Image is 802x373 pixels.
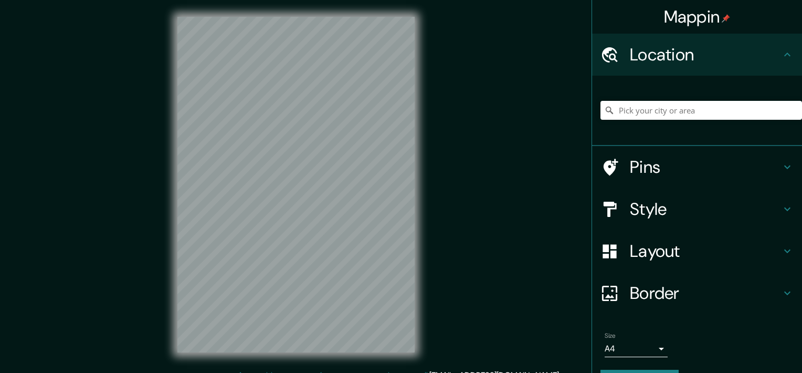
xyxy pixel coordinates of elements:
[664,6,731,27] h4: Mappin
[722,14,730,23] img: pin-icon.png
[605,331,616,340] label: Size
[592,272,802,314] div: Border
[630,157,781,178] h4: Pins
[630,241,781,262] h4: Layout
[630,199,781,220] h4: Style
[592,230,802,272] div: Layout
[605,340,668,357] div: A4
[600,101,802,120] input: Pick your city or area
[592,34,802,76] div: Location
[177,17,415,353] canvas: Map
[630,283,781,304] h4: Border
[592,188,802,230] div: Style
[709,332,790,361] iframe: Help widget launcher
[592,146,802,188] div: Pins
[630,44,781,65] h4: Location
